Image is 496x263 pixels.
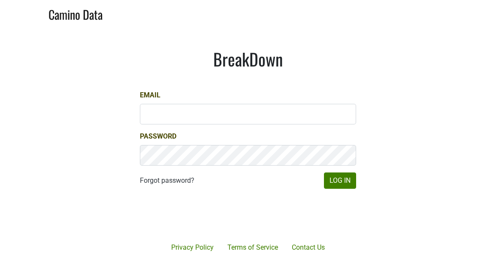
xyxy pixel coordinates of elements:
[324,172,356,189] button: Log In
[48,3,103,24] a: Camino Data
[140,90,160,100] label: Email
[221,239,285,256] a: Terms of Service
[140,131,176,142] label: Password
[140,49,356,69] h1: BreakDown
[285,239,332,256] a: Contact Us
[164,239,221,256] a: Privacy Policy
[140,175,194,186] a: Forgot password?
